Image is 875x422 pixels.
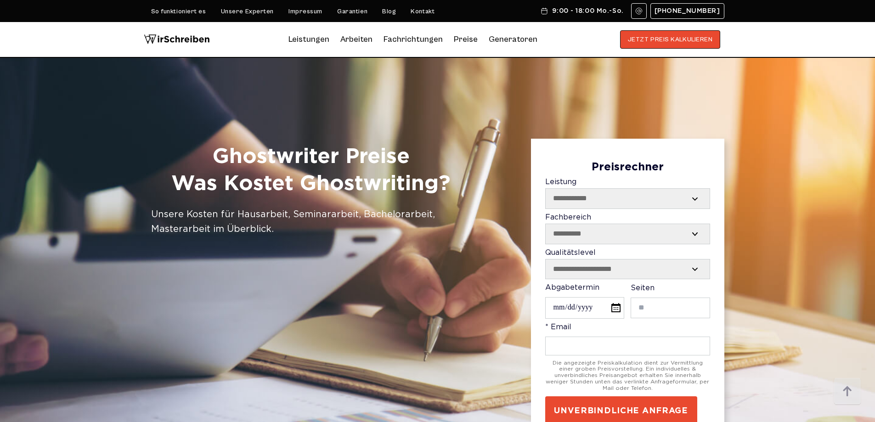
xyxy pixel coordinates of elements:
[655,7,720,15] span: [PHONE_NUMBER]
[411,8,435,15] a: Kontakt
[540,7,548,15] img: Schedule
[545,323,710,355] label: * Email
[384,32,443,47] a: Fachrichtungen
[552,7,623,15] span: 9:00 - 18:00 Mo.-So.
[340,32,373,47] a: Arbeiten
[288,8,322,15] a: Impressum
[545,360,710,392] div: Die angezeigte Preiskalkulation dient zur Vermittlung einer groben Preisvorstellung. Ein individu...
[382,8,396,15] a: Blog
[151,143,471,198] h1: Ghostwriter Preise Was Kostet Ghostwriting?
[151,207,471,236] div: Unsere Kosten für Hausarbeit, Seminararbeit, Bachelorarbeit, Masterarbeit im Überblick.
[546,259,710,279] select: Qualitätslevel
[546,224,710,243] select: Fachbereich
[620,30,721,49] button: JETZT PREIS KALKULIEREN
[288,32,329,47] a: Leistungen
[631,285,655,292] span: Seiten
[454,34,478,44] a: Preise
[545,249,710,280] label: Qualitätslevel
[834,378,861,405] img: button top
[337,8,367,15] a: Garantien
[545,214,710,244] label: Fachbereich
[545,284,624,319] label: Abgabetermin
[144,30,210,49] img: logo wirschreiben
[554,405,688,416] span: UNVERBINDLICHE ANFRAGE
[545,161,710,174] div: Preisrechner
[221,8,274,15] a: Unsere Experten
[151,8,206,15] a: So funktioniert es
[650,3,724,19] a: [PHONE_NUMBER]
[545,178,710,209] label: Leistung
[545,297,624,319] input: Abgabetermin
[489,32,537,47] a: Generatoren
[546,189,710,208] select: Leistung
[545,337,710,355] input: * Email
[635,7,643,15] img: Email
